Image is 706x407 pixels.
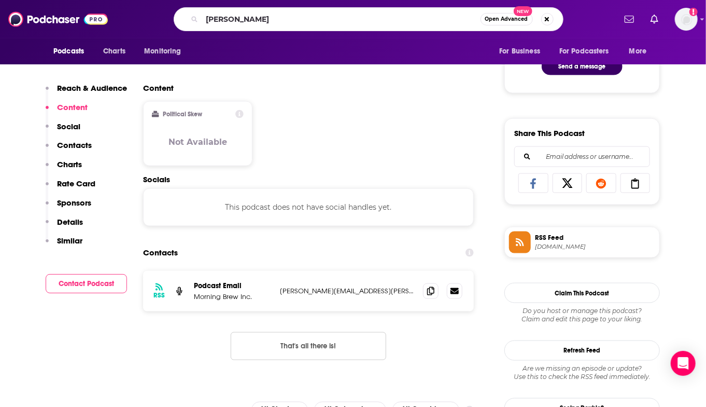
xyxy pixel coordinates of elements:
p: Details [57,217,83,227]
span: For Business [499,44,540,59]
p: Podcast Email [194,281,272,290]
button: Contact Podcast [46,274,127,293]
p: Content [57,102,88,112]
a: Show notifications dropdown [620,10,638,28]
button: Details [46,217,83,236]
div: Open Intercom Messenger [671,351,696,376]
button: Show profile menu [675,8,698,31]
p: Similar [57,236,82,246]
p: Sponsors [57,198,91,208]
span: More [629,44,647,59]
span: Logged in as megcassidy [675,8,698,31]
button: open menu [492,42,553,61]
p: Reach & Audience [57,83,127,93]
span: Monitoring [144,44,181,59]
button: Nothing here. [231,332,386,360]
button: Reach & Audience [46,83,127,102]
button: Contacts [46,140,92,159]
h2: Contacts [143,243,178,263]
div: Are we missing an episode or update? Use this to check the RSS feed immediately. [504,365,660,382]
span: Podcasts [53,44,84,59]
svg: Add a profile image [689,8,698,16]
button: Social [46,121,80,141]
span: Do you host or manage this podcast? [504,307,660,316]
button: open menu [137,42,194,61]
h2: Content [143,83,465,93]
div: Search followers [514,146,650,167]
a: RSS Feed[DOMAIN_NAME] [509,232,655,253]
h2: Political Skew [163,111,203,118]
span: Open Advanced [485,17,528,22]
p: Rate Card [57,179,95,188]
span: RSS Feed [535,233,655,242]
span: feeds.megaphone.fm [535,243,655,251]
h3: Share This Podcast [514,128,585,138]
a: Charts [96,42,132,61]
img: User Profile [675,8,698,31]
button: Rate Card [46,179,95,198]
div: This podcast does not have social handles yet. [143,188,474,226]
h3: Not Available [168,137,227,147]
button: Open AdvancedNew [481,13,533,25]
span: For Podcasters [559,44,609,59]
a: Share on Reddit [586,173,616,193]
div: Claim and edit this page to your liking. [504,307,660,324]
p: Morning Brew Inc. [194,292,272,301]
button: Charts [46,159,82,179]
button: Send a message [542,58,623,75]
button: Sponsors [46,198,91,217]
button: Claim This Podcast [504,283,660,303]
button: Refresh Feed [504,341,660,361]
a: Copy Link [620,173,651,193]
p: Social [57,121,80,131]
input: Search podcasts, credits, & more... [202,11,481,28]
p: Contacts [57,140,92,150]
div: Search podcasts, credits, & more... [174,7,563,31]
button: Content [46,102,88,121]
a: Share on X/Twitter [553,173,583,193]
a: Show notifications dropdown [646,10,662,28]
h2: Socials [143,174,474,184]
p: Charts [57,159,82,169]
h3: RSS [153,291,165,300]
button: open menu [46,42,97,61]
button: Similar [46,236,82,255]
button: open menu [622,42,660,61]
img: Podchaser - Follow, Share and Rate Podcasts [8,9,108,29]
span: Charts [103,44,125,59]
p: [PERSON_NAME][EMAIL_ADDRESS][PERSON_NAME][DOMAIN_NAME] [280,287,415,295]
input: Email address or username... [523,147,641,167]
button: open menu [553,42,624,61]
a: Share on Facebook [518,173,548,193]
span: New [514,6,532,16]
